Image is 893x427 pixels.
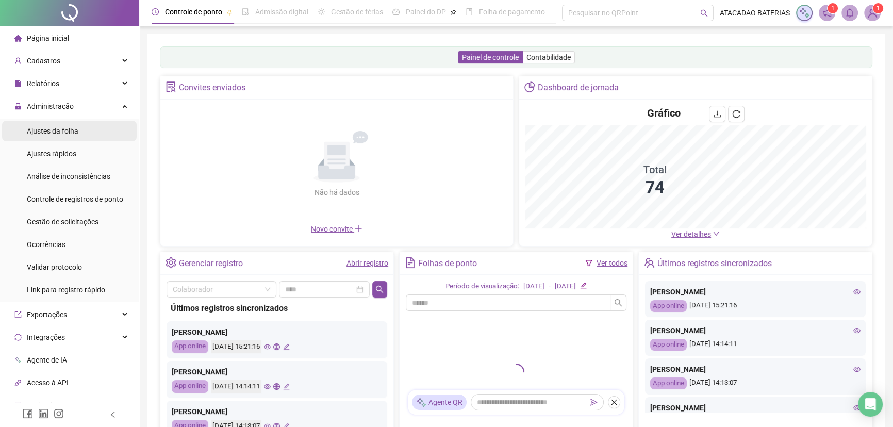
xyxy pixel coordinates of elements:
[650,325,861,336] div: [PERSON_NAME]
[549,281,551,292] div: -
[700,9,708,17] span: search
[650,339,861,351] div: [DATE] 14:14:11
[255,8,308,16] span: Admissão digital
[650,377,861,389] div: [DATE] 14:13:07
[853,327,861,334] span: eye
[166,257,176,268] span: setting
[877,5,880,12] span: 1
[14,402,22,409] span: audit
[264,343,271,350] span: eye
[27,263,82,271] span: Validar protocolo
[538,79,619,96] div: Dashboard de jornada
[283,383,290,390] span: edit
[713,110,721,118] span: download
[27,102,74,110] span: Administração
[657,255,772,272] div: Últimos registros sincronizados
[580,282,587,289] span: edit
[172,326,382,338] div: [PERSON_NAME]
[14,35,22,42] span: home
[650,286,861,298] div: [PERSON_NAME]
[858,392,883,417] div: Open Intercom Messenger
[172,380,208,393] div: App online
[479,8,545,16] span: Folha de pagamento
[27,195,123,203] span: Controle de registros de ponto
[172,366,382,377] div: [PERSON_NAME]
[283,343,290,350] span: edit
[865,5,880,21] img: 76675
[828,3,838,13] sup: 1
[289,187,384,198] div: Não há dados
[650,339,687,351] div: App online
[650,300,861,312] div: [DATE] 15:21:16
[27,79,59,88] span: Relatórios
[27,333,65,341] span: Integrações
[555,281,576,292] div: [DATE]
[172,340,208,353] div: App online
[831,5,835,12] span: 1
[412,395,467,410] div: Agente QR
[405,257,416,268] span: file-text
[27,127,78,135] span: Ajustes da folha
[38,408,48,419] span: linkedin
[713,230,720,237] span: down
[845,8,854,18] span: bell
[27,172,110,180] span: Análise de inconsistências
[416,397,426,408] img: sparkle-icon.fc2bf0ac1784a2077858766a79e2daf3.svg
[799,7,810,19] img: sparkle-icon.fc2bf0ac1784a2077858766a79e2daf3.svg
[822,8,832,18] span: notification
[647,106,681,120] h4: Gráfico
[171,302,383,315] div: Últimos registros sincronizados
[650,300,687,312] div: App online
[853,288,861,295] span: eye
[466,8,473,15] span: book
[14,80,22,87] span: file
[650,402,861,414] div: [PERSON_NAME]
[445,281,519,292] div: Período de visualização:
[318,8,325,15] span: sun
[507,363,525,381] span: loading
[54,408,64,419] span: instagram
[590,399,598,406] span: send
[27,240,65,249] span: Ocorrências
[523,281,544,292] div: [DATE]
[264,383,271,390] span: eye
[273,383,280,390] span: global
[450,9,456,15] span: pushpin
[346,259,388,267] a: Abrir registro
[211,340,261,353] div: [DATE] 15:21:16
[650,377,687,389] div: App online
[644,257,655,268] span: team
[526,53,571,61] span: Contabilidade
[27,218,98,226] span: Gestão de solicitações
[671,230,720,238] a: Ver detalhes down
[27,286,105,294] span: Link para registro rápido
[14,311,22,318] span: export
[406,8,446,16] span: Painel do DP
[597,259,627,267] a: Ver todos
[23,408,33,419] span: facebook
[166,81,176,92] span: solution
[172,406,382,417] div: [PERSON_NAME]
[853,404,861,412] span: eye
[375,285,384,293] span: search
[671,230,711,238] span: Ver detalhes
[27,150,76,158] span: Ajustes rápidos
[585,259,592,267] span: filter
[614,299,622,307] span: search
[27,34,69,42] span: Página inicial
[27,57,60,65] span: Cadastros
[610,399,618,406] span: close
[27,401,69,409] span: Aceite de uso
[720,7,790,19] span: ATACADAO BATERIAS
[732,110,740,118] span: reload
[152,8,159,15] span: clock-circle
[14,379,22,386] span: api
[418,255,477,272] div: Folhas de ponto
[109,411,117,418] span: left
[853,366,861,373] span: eye
[392,8,400,15] span: dashboard
[179,255,243,272] div: Gerenciar registro
[27,310,67,319] span: Exportações
[14,57,22,64] span: user-add
[242,8,249,15] span: file-done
